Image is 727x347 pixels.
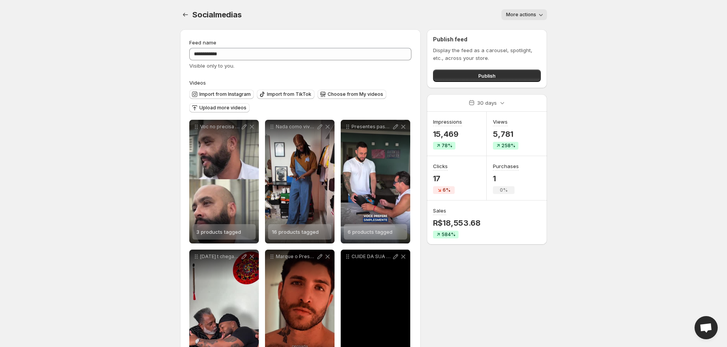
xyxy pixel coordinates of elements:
h3: Sales [433,207,446,214]
div: Nada como viver momentos simples e especiais com quem a gente mais ama Esse Reels com minha filha... [265,120,335,243]
span: 78% [442,143,452,149]
button: Settings [180,9,191,20]
a: Open chat [695,316,718,339]
span: 258% [501,143,515,149]
span: Videos [189,80,206,86]
p: Presentes passam Cuidado e memria ficam Surpreenda no [DATE] com Barba Robusta Acesse wwwbarbarob... [352,124,392,130]
span: 6 products tagged [348,229,392,235]
span: Import from Instagram [199,91,251,97]
p: Nada como viver momentos simples e especiais com quem a gente mais ama Esse Reels com minha filha... [276,124,316,130]
span: 3 products tagged [196,229,241,235]
button: Import from TikTok [257,90,314,99]
span: 0% [500,187,508,193]
p: R$18,553.68 [433,218,481,228]
span: 6% [443,187,450,193]
p: 30 days [477,99,497,107]
span: Visible only to you. [189,63,234,69]
button: Upload more videos [189,103,250,112]
span: Socialmedias [192,10,242,19]
p: Display the feed as a carousel, spotlight, etc., across your store. [433,46,541,62]
p: Voc no precisa de filtro Precisa do nosso preenchedor que resolve falhas em segundos com acabamen... [200,124,240,130]
span: Feed name [189,39,216,46]
div: Presentes passam Cuidado e memria ficam Surpreenda no [DATE] com Barba Robusta Acesse wwwbarbarob... [341,120,410,243]
p: 15,469 [433,129,462,139]
h3: Purchases [493,162,519,170]
h3: Clicks [433,162,448,170]
span: 584% [442,231,455,238]
span: More actions [506,12,536,18]
div: Voc no precisa de filtro Precisa do nosso preenchedor que resolve falhas em segundos com acabamen... [189,120,259,243]
button: Import from Instagram [189,90,254,99]
h3: Views [493,118,508,126]
p: CUIDE DA SUA APARNCIA COM BARBA ROBUSTA E LEMBRE SEMPRE A SUA BARBA GERA CONFIANAAAA [352,253,392,260]
span: Import from TikTok [267,91,311,97]
p: Marque o Presente Inspire o Futuro Isso Legacy um fragrncia Barba Robusta [276,253,316,260]
p: 5,781 [493,129,518,139]
button: Choose from My videos [318,90,386,99]
span: 16 products tagged [272,229,319,235]
button: Publish [433,70,541,82]
p: [DATE] t chegando em Obrigado por tudo [PERSON_NAME] [DATE] j t a e voc no comprou o presente pro... [200,253,240,260]
span: Publish [478,72,496,80]
p: 1 [493,174,519,183]
span: Choose from My videos [328,91,383,97]
h3: Impressions [433,118,462,126]
h2: Publish feed [433,36,541,43]
button: More actions [501,9,547,20]
p: 17 [433,174,455,183]
span: Upload more videos [199,105,246,111]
